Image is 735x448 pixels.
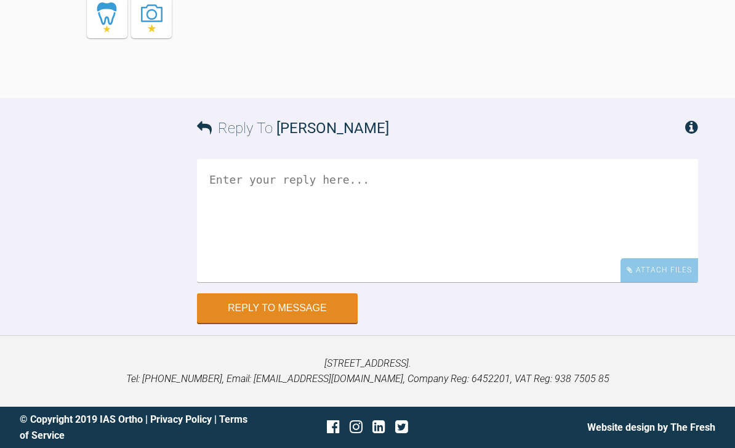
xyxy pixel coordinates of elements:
a: Website design by The Fresh [587,422,715,433]
a: Terms of Service [20,413,247,441]
p: [STREET_ADDRESS]. Tel: [PHONE_NUMBER], Email: [EMAIL_ADDRESS][DOMAIN_NAME], Company Reg: 6452201,... [20,356,715,387]
a: Privacy Policy [150,413,212,425]
div: © Copyright 2019 IAS Ortho | | [20,412,252,443]
span: [PERSON_NAME] [276,120,389,137]
button: Reply to Message [197,293,358,323]
h3: Reply To [197,116,389,140]
div: Attach Files [621,258,698,282]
